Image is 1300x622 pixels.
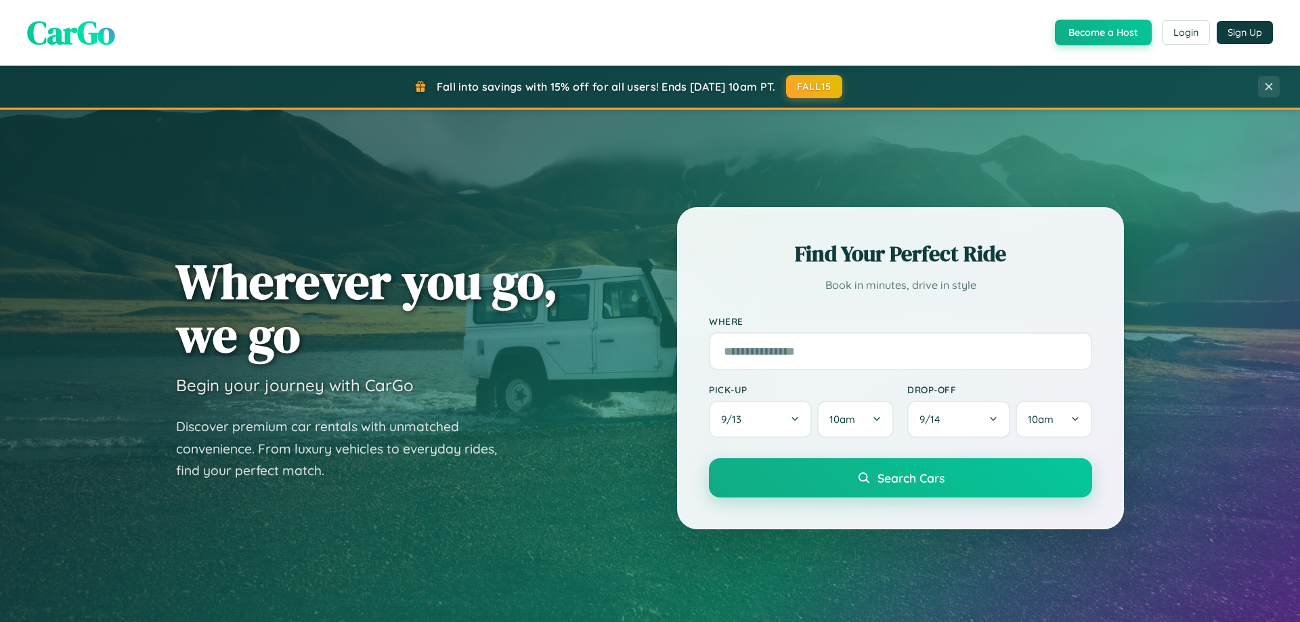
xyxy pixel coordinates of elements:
[709,458,1092,497] button: Search Cars
[176,254,558,361] h1: Wherever you go, we go
[721,413,748,426] span: 9 / 13
[709,315,1092,327] label: Where
[437,80,776,93] span: Fall into savings with 15% off for all users! Ends [DATE] 10am PT.
[1055,20,1152,45] button: Become a Host
[1162,20,1210,45] button: Login
[1016,401,1092,438] button: 10am
[786,75,843,98] button: FALL15
[709,239,1092,269] h2: Find Your Perfect Ride
[176,375,414,395] h3: Begin your journey with CarGo
[907,384,1092,395] label: Drop-off
[877,470,945,485] span: Search Cars
[709,401,812,438] button: 9/13
[1217,21,1273,44] button: Sign Up
[829,413,855,426] span: 10am
[27,10,115,55] span: CarGo
[709,384,894,395] label: Pick-up
[919,413,947,426] span: 9 / 14
[176,416,515,482] p: Discover premium car rentals with unmatched convenience. From luxury vehicles to everyday rides, ...
[817,401,894,438] button: 10am
[1028,413,1054,426] span: 10am
[907,401,1010,438] button: 9/14
[709,275,1092,295] p: Book in minutes, drive in style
